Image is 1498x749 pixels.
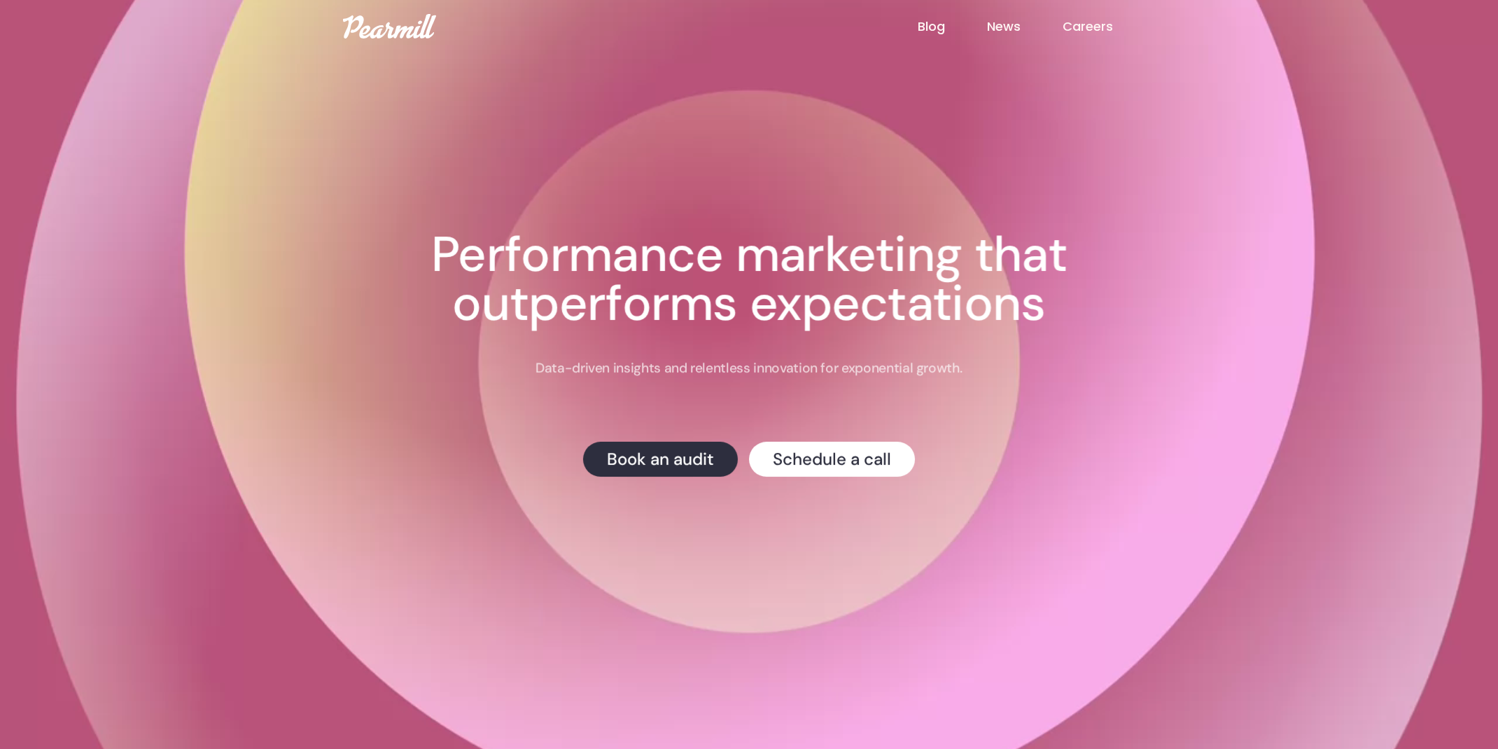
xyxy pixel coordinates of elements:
a: Schedule a call [749,442,915,477]
h1: Performance marketing that outperforms expectations [357,230,1141,328]
a: News [987,17,1063,36]
p: Data-driven insights and relentless innovation for exponential growth. [535,359,962,377]
a: Blog [918,17,987,36]
a: Book an audit [583,442,738,477]
img: Pearmill logo [343,14,436,38]
a: Careers [1063,17,1155,36]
